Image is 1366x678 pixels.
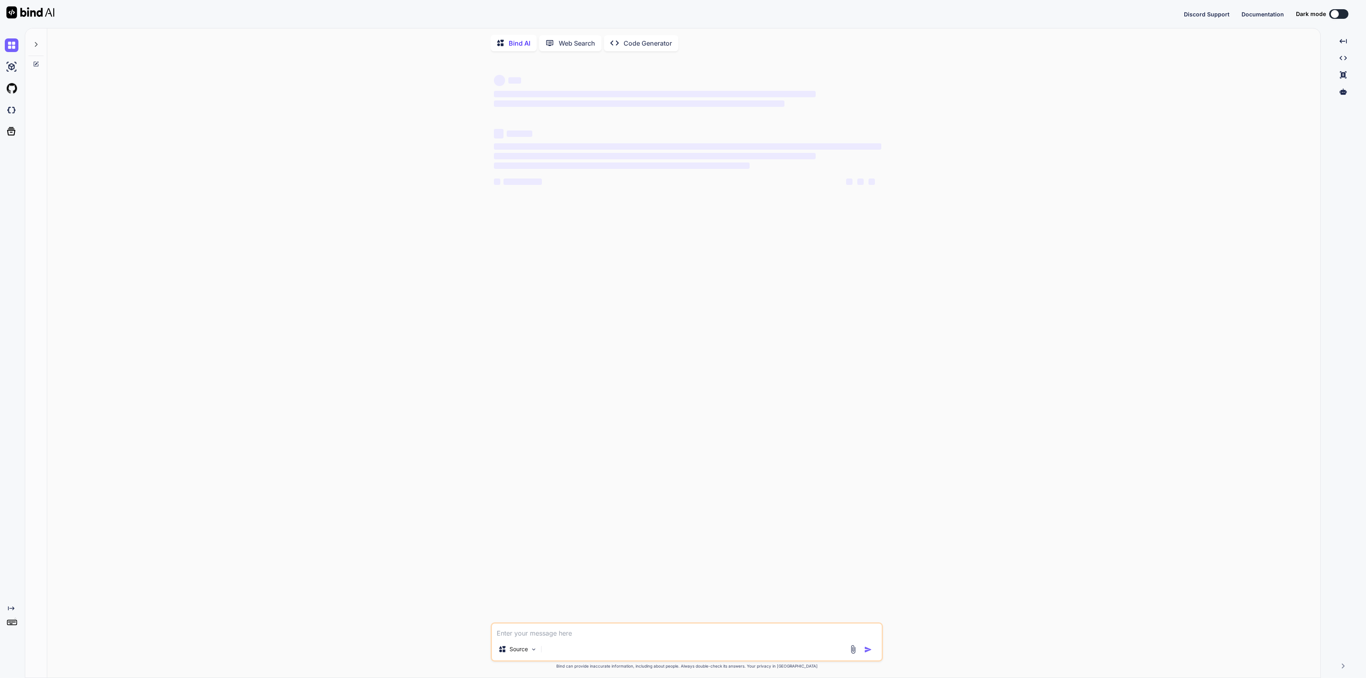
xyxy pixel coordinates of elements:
span: ‌ [494,129,503,138]
img: githubLight [5,82,18,95]
span: Discord Support [1184,11,1230,18]
span: ‌ [494,162,750,169]
span: ‌ [869,179,875,185]
span: ‌ [494,179,500,185]
span: Documentation [1242,11,1284,18]
img: Pick Models [530,646,537,653]
span: ‌ [503,179,542,185]
span: ‌ [508,77,521,84]
img: ai-studio [5,60,18,74]
span: ‌ [846,179,852,185]
span: ‌ [494,100,784,107]
img: chat [5,38,18,52]
img: Bind AI [6,6,54,18]
span: ‌ [857,179,864,185]
span: ‌ [494,143,881,150]
p: Bind AI [509,38,530,48]
img: attachment [848,645,858,654]
img: darkCloudIdeIcon [5,103,18,117]
span: ‌ [494,153,815,159]
p: Source [509,645,528,653]
p: Bind can provide inaccurate information, including about people. Always double-check its answers.... [491,663,883,669]
p: Code Generator [624,38,672,48]
p: Web Search [559,38,595,48]
button: Discord Support [1184,10,1230,18]
span: ‌ [494,91,815,97]
span: ‌ [507,130,532,137]
span: ‌ [494,75,505,86]
button: Documentation [1242,10,1284,18]
span: Dark mode [1296,10,1326,18]
img: icon [864,646,872,654]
